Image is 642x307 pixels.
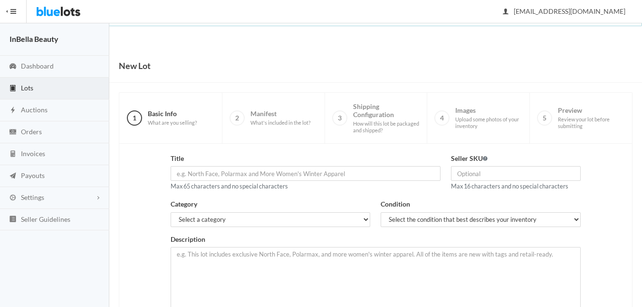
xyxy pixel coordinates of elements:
label: Category [171,199,197,210]
small: Max 65 characters and no special characters [171,182,288,190]
span: 3 [332,110,347,126]
span: Basic Info [148,109,197,126]
span: 1 [127,110,142,126]
span: Manifest [250,109,310,126]
ion-icon: calculator [8,150,18,159]
label: Condition [381,199,410,210]
span: Lots [21,84,33,92]
span: What are you selling? [148,119,197,126]
input: e.g. North Face, Polarmax and More Women's Winter Apparel [171,166,440,181]
input: Optional [451,166,581,181]
ion-icon: cash [8,128,18,137]
label: Seller SKU [451,153,488,164]
span: What's included in the lot? [250,119,310,126]
span: Payouts [21,171,45,179]
span: Preview [558,106,624,129]
span: Auctions [21,106,48,114]
span: Orders [21,128,42,136]
ion-icon: paper plane [8,172,18,181]
ion-icon: clipboard [8,84,18,93]
strong: InBella Beauty [10,34,58,43]
span: How will this lot be packaged and shipped? [353,120,420,133]
ion-icon: flash [8,106,18,115]
span: Shipping Configuration [353,102,420,134]
h1: New Lot [119,59,151,73]
ion-icon: cog [8,194,18,203]
span: Settings [21,193,44,201]
label: Description [171,234,205,245]
label: Title [171,153,184,164]
span: Dashboard [21,62,54,70]
span: Review your lot before submitting [558,116,624,129]
ion-icon: person [501,8,510,17]
span: Invoices [21,149,45,158]
ion-icon: speedometer [8,62,18,71]
span: [EMAIL_ADDRESS][DOMAIN_NAME] [503,7,625,15]
span: 4 [434,110,450,126]
span: 5 [537,110,552,126]
span: Seller Guidelines [21,215,70,223]
span: Images [455,106,522,129]
span: Upload some photos of your inventory [455,116,522,129]
span: 2 [230,110,245,126]
small: Max 16 characters and no special characters [451,182,568,190]
ion-icon: list box [8,215,18,224]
